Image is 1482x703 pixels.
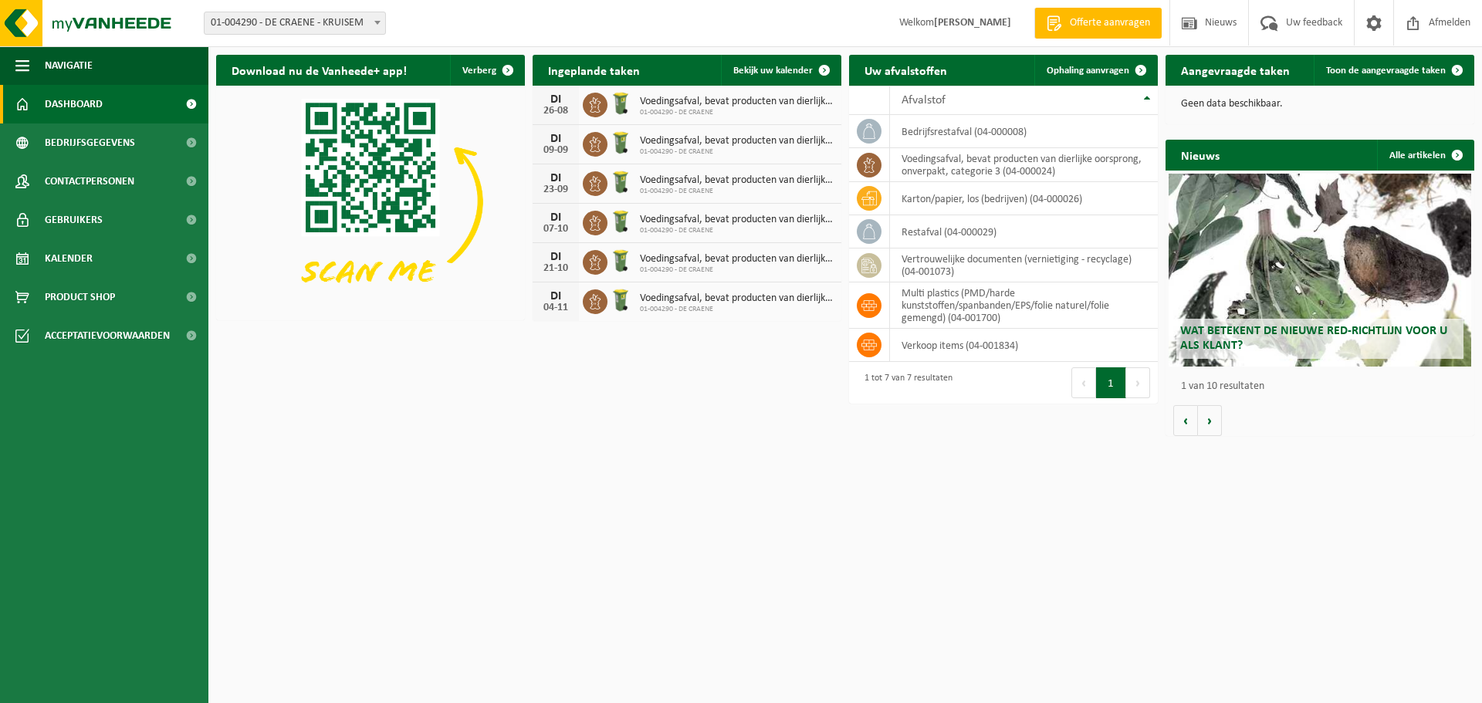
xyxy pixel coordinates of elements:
[1066,15,1154,31] span: Offerte aanvragen
[1181,381,1467,392] p: 1 van 10 resultaten
[540,290,571,302] div: DI
[45,46,93,85] span: Navigatie
[607,130,634,156] img: WB-0140-HPE-GN-50
[1096,367,1126,398] button: 1
[640,265,834,275] span: 01-004290 - DE CRAENE
[540,145,571,156] div: 09-09
[540,211,571,224] div: DI
[450,55,523,86] button: Verberg
[45,123,135,162] span: Bedrijfsgegevens
[45,85,103,123] span: Dashboard
[640,108,834,117] span: 01-004290 - DE CRAENE
[640,305,834,314] span: 01-004290 - DE CRAENE
[733,66,813,76] span: Bekijk uw kalender
[216,55,422,85] h2: Download nu de Vanheede+ app!
[462,66,496,76] span: Verberg
[540,224,571,235] div: 07-10
[640,147,834,157] span: 01-004290 - DE CRAENE
[890,182,1158,215] td: karton/papier, los (bedrijven) (04-000026)
[902,94,946,106] span: Afvalstof
[607,90,634,117] img: WB-0140-HPE-GN-50
[1034,55,1156,86] a: Ophaling aanvragen
[1166,140,1235,170] h2: Nieuws
[45,278,115,316] span: Product Shop
[1071,367,1096,398] button: Previous
[640,292,834,305] span: Voedingsafval, bevat producten van dierlijke oorsprong, onverpakt, categorie 3
[640,174,834,187] span: Voedingsafval, bevat producten van dierlijke oorsprong, onverpakt, categorie 3
[607,208,634,235] img: WB-0140-HPE-GN-50
[640,187,834,196] span: 01-004290 - DE CRAENE
[45,239,93,278] span: Kalender
[1126,367,1150,398] button: Next
[1169,174,1471,367] a: Wat betekent de nieuwe RED-richtlijn voor u als klant?
[640,96,834,108] span: Voedingsafval, bevat producten van dierlijke oorsprong, onverpakt, categorie 3
[540,302,571,313] div: 04-11
[45,316,170,355] span: Acceptatievoorwaarden
[849,55,963,85] h2: Uw afvalstoffen
[890,215,1158,248] td: restafval (04-000029)
[721,55,840,86] a: Bekijk uw kalender
[205,12,385,34] span: 01-004290 - DE CRAENE - KRUISEM
[45,162,134,201] span: Contactpersonen
[1034,8,1162,39] a: Offerte aanvragen
[640,253,834,265] span: Voedingsafval, bevat producten van dierlijke oorsprong, onverpakt, categorie 3
[1180,325,1447,352] span: Wat betekent de nieuwe RED-richtlijn voor u als klant?
[890,248,1158,282] td: vertrouwelijke documenten (vernietiging - recyclage) (04-001073)
[607,248,634,274] img: WB-0140-HPE-GN-50
[1326,66,1446,76] span: Toon de aangevraagde taken
[540,93,571,106] div: DI
[540,133,571,145] div: DI
[1377,140,1473,171] a: Alle artikelen
[45,201,103,239] span: Gebruikers
[607,287,634,313] img: WB-0140-HPE-GN-50
[533,55,655,85] h2: Ingeplande taken
[640,214,834,226] span: Voedingsafval, bevat producten van dierlijke oorsprong, onverpakt, categorie 3
[1173,405,1198,436] button: Vorige
[540,251,571,263] div: DI
[1166,55,1305,85] h2: Aangevraagde taken
[540,106,571,117] div: 26-08
[934,17,1011,29] strong: [PERSON_NAME]
[640,226,834,235] span: 01-004290 - DE CRAENE
[540,263,571,274] div: 21-10
[540,184,571,195] div: 23-09
[216,86,525,317] img: Download de VHEPlus App
[890,329,1158,362] td: verkoop items (04-001834)
[890,282,1158,329] td: multi plastics (PMD/harde kunststoffen/spanbanden/EPS/folie naturel/folie gemengd) (04-001700)
[540,172,571,184] div: DI
[890,148,1158,182] td: voedingsafval, bevat producten van dierlijke oorsprong, onverpakt, categorie 3 (04-000024)
[1047,66,1129,76] span: Ophaling aanvragen
[857,366,952,400] div: 1 tot 7 van 7 resultaten
[1181,99,1459,110] p: Geen data beschikbaar.
[1198,405,1222,436] button: Volgende
[1314,55,1473,86] a: Toon de aangevraagde taken
[204,12,386,35] span: 01-004290 - DE CRAENE - KRUISEM
[890,115,1158,148] td: bedrijfsrestafval (04-000008)
[607,169,634,195] img: WB-0140-HPE-GN-50
[640,135,834,147] span: Voedingsafval, bevat producten van dierlijke oorsprong, onverpakt, categorie 3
